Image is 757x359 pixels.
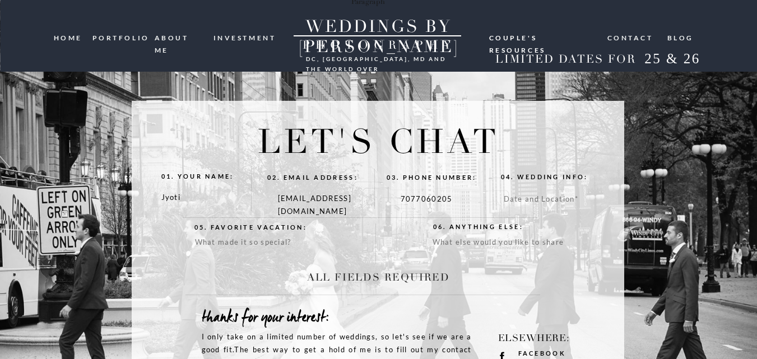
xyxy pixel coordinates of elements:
a: portfolio [92,32,146,43]
a: ABOUT ME [155,32,206,43]
a: 01. your name: [161,171,249,185]
a: 06. Anything else: [433,221,548,235]
h2: ALL FIELDS REQUIRED [296,272,462,286]
span: Elsewhere: [498,332,570,344]
h2: 25 & 26 [636,50,709,71]
a: 05. Favorite vacation: [194,222,309,236]
a: Couple's resources [489,32,597,41]
a: 04. wedding info: [501,171,594,185]
a: 03. Phone number: [387,172,498,190]
a: HOME [54,32,85,43]
a: 02. email address: [267,172,371,190]
h1: LET's chat [249,122,508,165]
a: WEDDINGS BY [PERSON_NAME] [276,17,481,36]
h2: thanks for your interest: [202,307,343,329]
a: blog [667,32,694,43]
a: Contact [607,32,654,43]
h3: DC, [GEOGRAPHIC_DATA], md and the world over [306,54,449,63]
a: investment [213,32,277,43]
h2: LIMITED DATES FOR [491,53,640,67]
